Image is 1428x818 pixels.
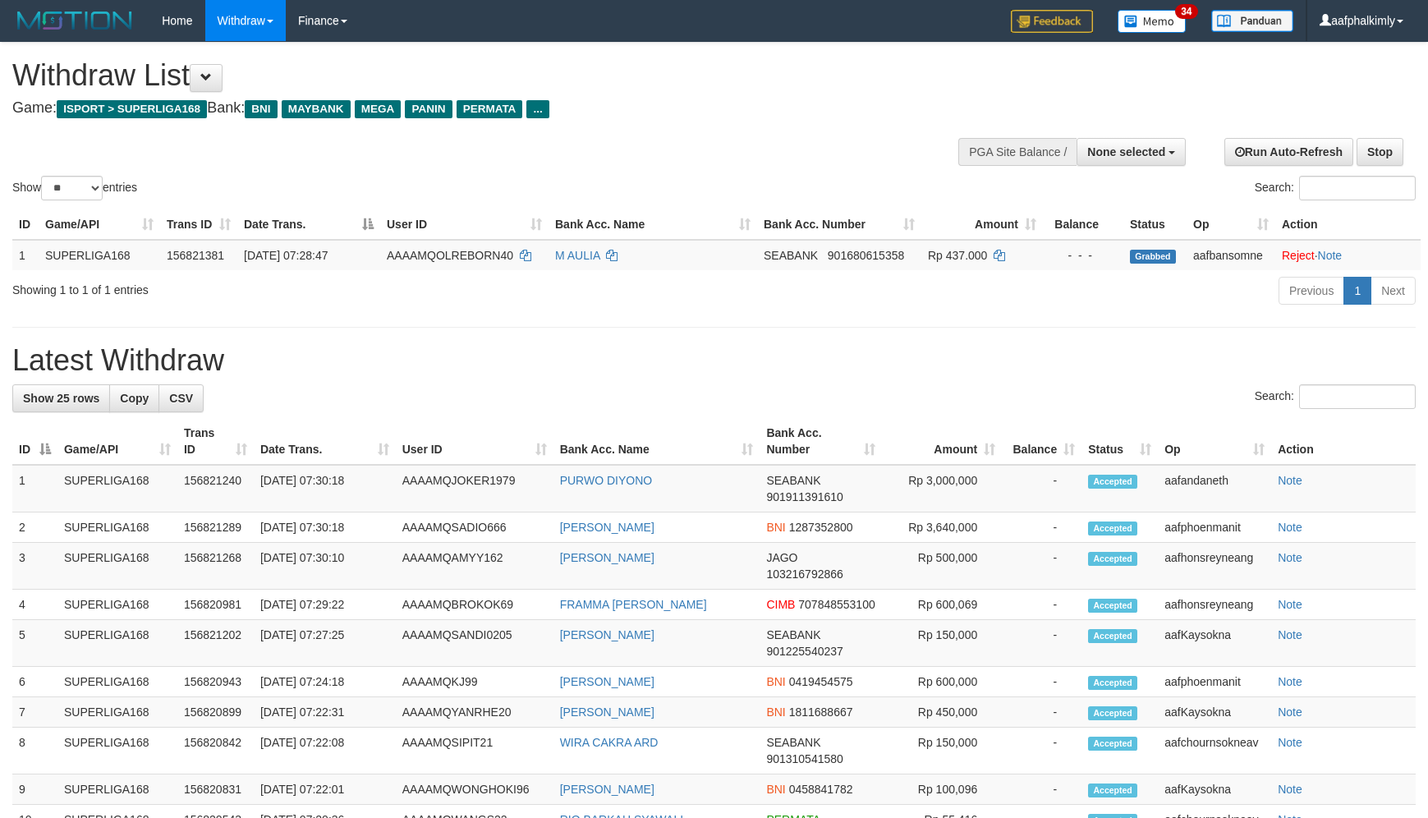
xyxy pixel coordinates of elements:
img: MOTION_logo.png [12,8,137,33]
a: Note [1278,705,1302,719]
th: Date Trans.: activate to sort column descending [237,209,380,240]
a: [PERSON_NAME] [560,521,654,534]
td: AAAAMQBROKOK69 [396,590,553,620]
span: 34 [1175,4,1197,19]
td: 7 [12,697,57,728]
span: SEABANK [764,249,818,262]
td: 156821202 [177,620,254,667]
span: MAYBANK [282,100,351,118]
span: SEABANK [766,474,820,487]
span: Copy 707848553100 to clipboard [798,598,875,611]
label: Show entries [12,176,137,200]
td: - [1002,512,1081,543]
td: - [1002,728,1081,774]
td: 156821268 [177,543,254,590]
td: AAAAMQSIPIT21 [396,728,553,774]
td: 156820981 [177,590,254,620]
span: Copy 1287352800 to clipboard [789,521,853,534]
a: Run Auto-Refresh [1224,138,1353,166]
div: PGA Site Balance / [958,138,1077,166]
td: SUPERLIGA168 [57,590,177,620]
th: Bank Acc. Number: activate to sort column ascending [757,209,921,240]
span: CSV [169,392,193,405]
th: User ID: activate to sort column ascending [396,418,553,465]
td: - [1002,590,1081,620]
span: Copy 1811688667 to clipboard [789,705,853,719]
span: Accepted [1088,737,1137,751]
span: Accepted [1088,522,1137,535]
td: 3 [12,543,57,590]
td: [DATE] 07:30:10 [254,543,396,590]
td: 1 [12,240,39,270]
th: Date Trans.: activate to sort column ascending [254,418,396,465]
span: Rp 437.000 [928,249,987,262]
th: Game/API: activate to sort column ascending [57,418,177,465]
span: Accepted [1088,784,1137,797]
span: SEABANK [766,736,820,749]
td: Rp 150,000 [882,620,1002,667]
th: Amount: activate to sort column ascending [921,209,1043,240]
td: aafKaysokna [1158,620,1271,667]
th: Balance: activate to sort column ascending [1002,418,1081,465]
td: SUPERLIGA168 [57,512,177,543]
td: [DATE] 07:29:22 [254,590,396,620]
a: Note [1278,474,1302,487]
td: 156821289 [177,512,254,543]
td: 156820842 [177,728,254,774]
td: [DATE] 07:22:01 [254,774,396,805]
span: Copy 0458841782 to clipboard [789,783,853,796]
a: [PERSON_NAME] [560,628,654,641]
th: Trans ID: activate to sort column ascending [177,418,254,465]
td: - [1002,697,1081,728]
th: Status [1123,209,1187,240]
span: Copy 901310541580 to clipboard [766,752,843,765]
td: 156820899 [177,697,254,728]
img: Button%20Memo.svg [1118,10,1187,33]
a: 1 [1343,277,1371,305]
a: Next [1371,277,1416,305]
th: Status: activate to sort column ascending [1081,418,1158,465]
a: Show 25 rows [12,384,110,412]
td: aafphoenmanit [1158,512,1271,543]
h1: Latest Withdraw [12,344,1416,377]
td: AAAAMQKJ99 [396,667,553,697]
a: [PERSON_NAME] [560,551,654,564]
span: Show 25 rows [23,392,99,405]
th: Amount: activate to sort column ascending [882,418,1002,465]
span: BNI [766,783,785,796]
a: M AULIA [555,249,599,262]
span: Accepted [1088,475,1137,489]
span: Copy [120,392,149,405]
td: aafhonsreyneang [1158,543,1271,590]
td: AAAAMQSANDI0205 [396,620,553,667]
td: [DATE] 07:22:31 [254,697,396,728]
td: · [1275,240,1421,270]
th: Trans ID: activate to sort column ascending [160,209,237,240]
span: [DATE] 07:28:47 [244,249,328,262]
td: - [1002,465,1081,512]
span: MEGA [355,100,402,118]
th: Balance [1043,209,1123,240]
td: Rp 3,000,000 [882,465,1002,512]
a: FRAMMA [PERSON_NAME] [560,598,707,611]
span: SEABANK [766,628,820,641]
td: Rp 150,000 [882,728,1002,774]
td: AAAAMQWONGHOKI96 [396,774,553,805]
td: Rp 450,000 [882,697,1002,728]
a: Note [1278,675,1302,688]
td: 5 [12,620,57,667]
span: 156821381 [167,249,224,262]
td: SUPERLIGA168 [57,667,177,697]
td: aafandaneth [1158,465,1271,512]
td: SUPERLIGA168 [57,465,177,512]
span: ISPORT > SUPERLIGA168 [57,100,207,118]
th: Bank Acc. Name: activate to sort column ascending [553,418,760,465]
td: [DATE] 07:30:18 [254,512,396,543]
td: aafphoenmanit [1158,667,1271,697]
a: Stop [1357,138,1403,166]
h1: Withdraw List [12,59,935,92]
span: Copy 0419454575 to clipboard [789,675,853,688]
a: Note [1278,521,1302,534]
th: Action [1271,418,1416,465]
td: - [1002,543,1081,590]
